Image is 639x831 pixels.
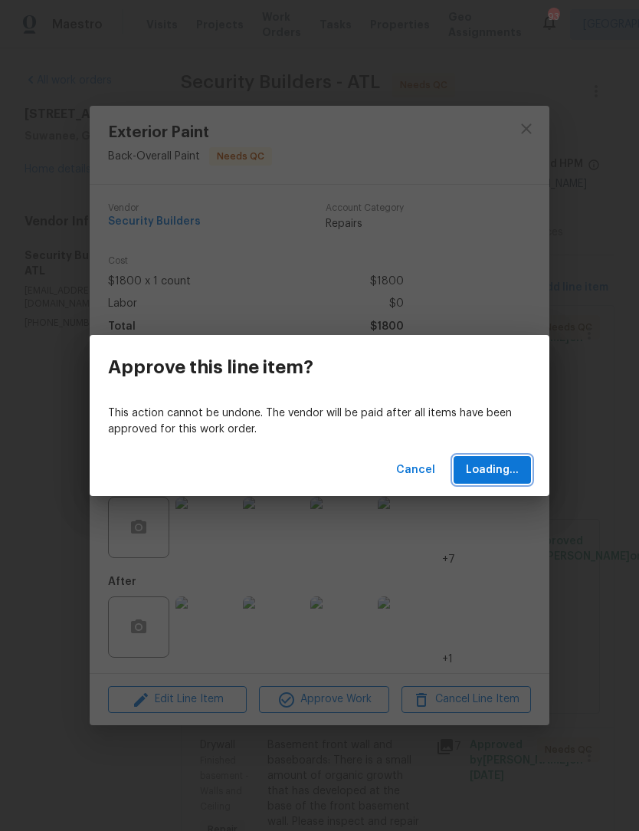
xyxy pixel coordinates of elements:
button: Cancel [390,456,441,484]
h3: Approve this line item? [108,356,313,378]
button: Loading... [454,456,531,484]
span: Cancel [396,461,435,480]
span: Loading... [466,461,519,480]
p: This action cannot be undone. The vendor will be paid after all items have been approved for this... [108,406,531,438]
